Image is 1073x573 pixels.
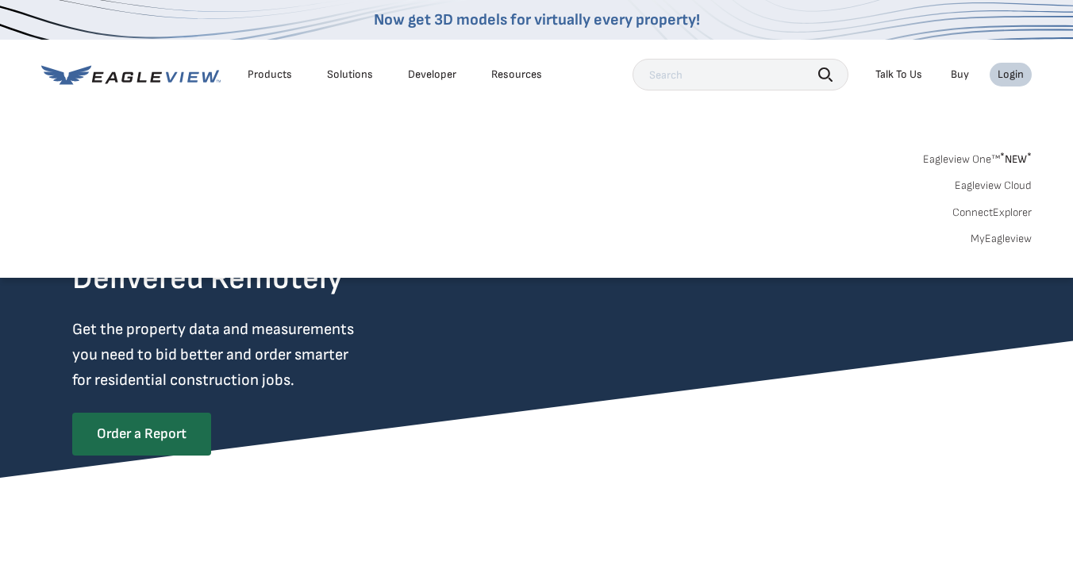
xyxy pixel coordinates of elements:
a: Buy [951,67,969,82]
a: Developer [408,67,456,82]
div: Login [998,67,1024,82]
a: Now get 3D models for virtually every property! [374,10,700,29]
div: Talk To Us [875,67,922,82]
input: Search [633,59,848,90]
a: MyEagleview [971,232,1032,246]
div: Resources [491,67,542,82]
a: Eagleview One™*NEW* [923,148,1032,166]
div: Products [248,67,292,82]
span: NEW [1000,152,1032,166]
a: Eagleview Cloud [955,179,1032,193]
a: ConnectExplorer [952,206,1032,220]
div: Solutions [327,67,373,82]
a: Order a Report [72,413,211,456]
p: Get the property data and measurements you need to bid better and order smarter for residential c... [72,317,420,393]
